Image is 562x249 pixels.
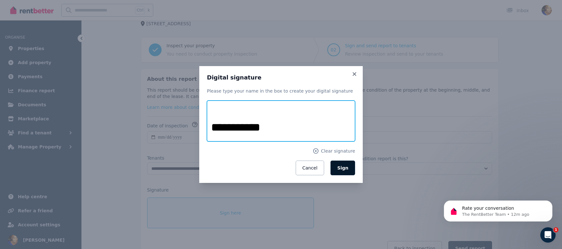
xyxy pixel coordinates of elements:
h3: Digital signature [207,74,355,81]
p: Please type your name in the box to create your digital signature [207,88,355,94]
span: 1 [553,227,558,232]
button: Sign [330,161,355,175]
span: Sign [337,165,348,170]
iframe: Intercom live chat [540,227,556,243]
span: Clear signature [321,148,355,154]
iframe: Intercom notifications message [434,187,562,232]
button: Cancel [296,161,324,175]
